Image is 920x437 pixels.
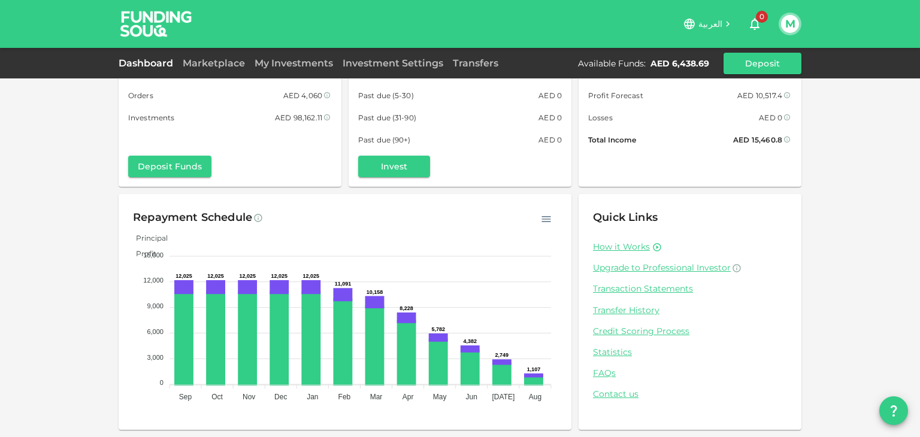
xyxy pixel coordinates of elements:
[147,354,164,361] tspan: 3,000
[588,133,636,146] span: Total Income
[370,393,383,401] tspan: Mar
[358,111,416,124] span: Past due (31-90)
[147,328,164,335] tspan: 6,000
[759,111,782,124] div: AED 0
[283,89,322,102] div: AED 4,060
[179,393,192,401] tspan: Sep
[358,133,411,146] span: Past due (90+)
[593,368,787,379] a: FAQs
[538,89,562,102] div: AED 0
[338,393,351,401] tspan: Feb
[538,133,562,146] div: AED 0
[492,393,515,401] tspan: [DATE]
[143,251,164,259] tspan: 15,000
[593,241,650,253] a: How it Works
[275,111,322,124] div: AED 98,162.11
[274,393,287,401] tspan: Dec
[650,57,709,69] div: AED 6,438.69
[593,389,787,400] a: Contact us
[593,305,787,316] a: Transfer History
[733,133,782,146] div: AED 15,460.8
[724,53,801,74] button: Deposit
[128,156,211,177] button: Deposit Funds
[588,89,643,102] span: Profit Forecast
[211,393,223,401] tspan: Oct
[529,393,541,401] tspan: Aug
[160,379,164,386] tspan: 0
[466,393,477,401] tspan: Jun
[578,57,646,69] div: Available Funds :
[402,393,414,401] tspan: Apr
[593,262,731,273] span: Upgrade to Professional Investor
[178,57,250,69] a: Marketplace
[593,211,658,224] span: Quick Links
[756,11,768,23] span: 0
[307,393,318,401] tspan: Jan
[119,57,178,69] a: Dashboard
[143,277,164,284] tspan: 12,000
[243,393,255,401] tspan: Nov
[127,233,168,242] span: Principal
[448,57,503,69] a: Transfers
[737,89,782,102] div: AED 10,517.4
[781,15,799,33] button: M
[743,12,767,36] button: 0
[593,347,787,358] a: Statistics
[593,326,787,337] a: Credit Scoring Process
[593,283,787,295] a: Transaction Statements
[538,111,562,124] div: AED 0
[358,89,414,102] span: Past due (5-30)
[879,396,908,425] button: question
[147,302,164,309] tspan: 9,000
[588,111,613,124] span: Losses
[127,249,156,258] span: Profit
[593,262,787,274] a: Upgrade to Professional Investor
[133,208,252,227] div: Repayment Schedule
[128,111,174,124] span: Investments
[358,156,430,177] button: Invest
[698,19,722,29] span: العربية
[250,57,338,69] a: My Investments
[338,57,448,69] a: Investment Settings
[128,89,153,102] span: Orders
[433,393,447,401] tspan: May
